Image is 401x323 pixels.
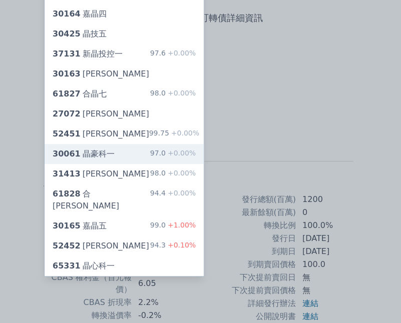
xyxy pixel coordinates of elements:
[166,149,196,157] span: +0.00%
[45,124,204,144] a: 52451[PERSON_NAME] 99.75+0.00%
[53,169,81,178] span: 31413
[150,220,196,232] div: 99.0
[53,88,107,100] div: 合晶七
[169,129,199,137] span: +0.00%
[166,241,196,249] span: +0.10%
[166,89,196,97] span: +0.00%
[150,88,196,100] div: 98.0
[53,108,149,120] div: [PERSON_NAME]
[53,8,107,20] div: 嘉晶四
[150,48,196,60] div: 97.6
[53,89,81,98] span: 61827
[53,241,81,250] span: 52452
[53,261,81,270] span: 65331
[45,64,204,84] a: 30163[PERSON_NAME]
[53,168,149,180] div: [PERSON_NAME]
[150,240,196,252] div: 94.3
[53,48,123,60] div: 新晶投控一
[150,168,196,180] div: 98.0
[53,221,81,230] span: 30165
[53,129,81,138] span: 52451
[166,221,196,229] span: +1.00%
[45,184,204,216] a: 61828合[PERSON_NAME] 94.4+0.00%
[45,216,204,236] a: 30165嘉晶五 99.0+1.00%
[45,84,204,104] a: 61827合晶七 98.0+0.00%
[53,49,81,58] span: 37131
[45,4,204,24] a: 30164嘉晶四
[53,220,107,232] div: 嘉晶五
[150,148,196,160] div: 97.0
[166,189,196,197] span: +0.00%
[45,104,204,124] a: 27072[PERSON_NAME]
[53,148,115,160] div: 晶豪科一
[45,44,204,64] a: 37131新晶投控一 97.6+0.00%
[45,256,204,276] a: 65331晶心科一
[45,24,204,44] a: 30425晶技五
[53,28,107,40] div: 晶技五
[166,169,196,177] span: +0.00%
[149,128,199,140] div: 99.75
[53,68,149,80] div: [PERSON_NAME]
[53,189,81,198] span: 61828
[53,29,81,38] span: 30425
[150,188,196,212] div: 94.4
[53,149,81,158] span: 30061
[45,164,204,184] a: 31413[PERSON_NAME] 98.0+0.00%
[53,240,149,252] div: [PERSON_NAME]
[53,9,81,18] span: 30164
[53,260,115,272] div: 晶心科一
[53,69,81,78] span: 30163
[53,128,149,140] div: [PERSON_NAME]
[53,188,150,212] div: 合[PERSON_NAME]
[45,144,204,164] a: 30061晶豪科一 97.0+0.00%
[166,49,196,57] span: +0.00%
[53,109,81,118] span: 27072
[45,236,204,256] a: 52452[PERSON_NAME] 94.3+0.10%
